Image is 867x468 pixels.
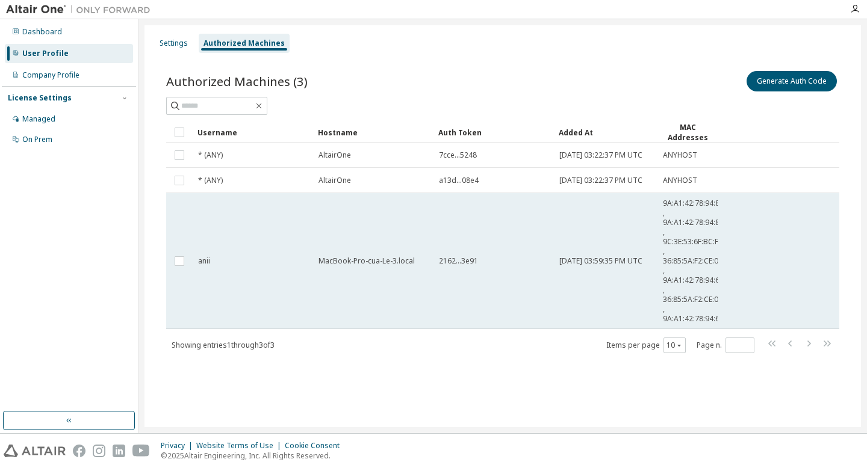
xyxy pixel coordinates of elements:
[166,73,308,90] span: Authorized Machines (3)
[22,135,52,144] div: On Prem
[93,445,105,457] img: instagram.svg
[198,150,223,160] span: * (ANY)
[439,176,479,185] span: a13d...08e4
[172,340,275,350] span: Showing entries 1 through 3 of 3
[198,176,223,185] span: * (ANY)
[160,38,188,48] div: Settings
[161,451,347,461] p: © 2025 Altair Engineering, Inc. All Rights Reserved.
[318,123,429,142] div: Hostname
[559,256,642,266] span: [DATE] 03:59:35 PM UTC
[559,150,642,160] span: [DATE] 03:22:37 PM UTC
[73,445,85,457] img: facebook.svg
[285,441,347,451] div: Cookie Consent
[559,176,642,185] span: [DATE] 03:22:37 PM UTC
[319,150,351,160] span: AltairOne
[196,441,285,451] div: Website Terms of Use
[22,27,62,37] div: Dashboard
[663,150,697,160] span: ANYHOST
[438,123,549,142] div: Auth Token
[197,123,308,142] div: Username
[662,122,713,143] div: MAC Addresses
[667,340,683,350] button: 10
[663,199,724,324] span: 9A:A1:42:78:94:89 , 9A:A1:42:78:94:88 , 9C:3E:53:6F:BC:FD , 36:85:5A:F2:CE:04 , 9A:A1:42:78:94:69...
[6,4,157,16] img: Altair One
[697,337,754,353] span: Page n.
[747,71,837,91] button: Generate Auth Code
[319,176,351,185] span: AltairOne
[439,150,477,160] span: 7cce...5248
[606,337,686,353] span: Items per page
[113,445,125,457] img: linkedin.svg
[8,93,72,103] div: License Settings
[22,70,79,80] div: Company Profile
[559,123,653,142] div: Added At
[663,176,697,185] span: ANYHOST
[198,256,210,266] span: anii
[319,256,415,266] span: MacBook-Pro-cua-Le-3.local
[4,445,66,457] img: altair_logo.svg
[22,49,69,58] div: User Profile
[439,256,478,266] span: 2162...3e91
[132,445,150,457] img: youtube.svg
[161,441,196,451] div: Privacy
[204,38,285,48] div: Authorized Machines
[22,114,55,124] div: Managed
